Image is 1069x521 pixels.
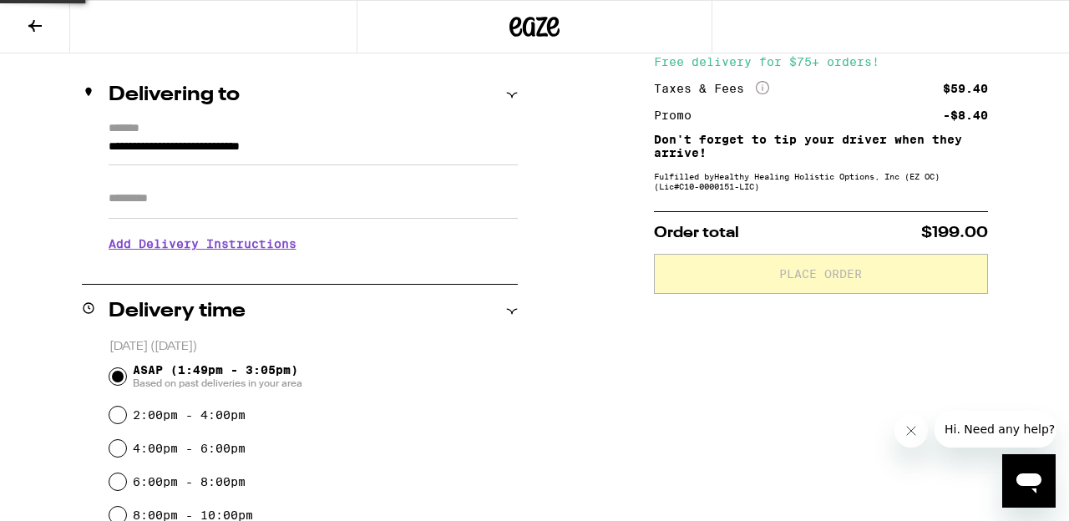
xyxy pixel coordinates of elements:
[943,83,988,94] div: $59.40
[109,225,518,263] h3: Add Delivery Instructions
[133,408,246,422] label: 2:00pm - 4:00pm
[1002,454,1056,508] iframe: Button to launch messaging window
[133,363,302,390] span: ASAP (1:49pm - 3:05pm)
[654,171,988,191] div: Fulfilled by Healthy Healing Holistic Options, Inc (EZ OC) (Lic# C10-0000151-LIC )
[133,442,246,455] label: 4:00pm - 6:00pm
[654,254,988,294] button: Place Order
[133,377,302,390] span: Based on past deliveries in your area
[109,85,240,105] h2: Delivering to
[654,225,739,240] span: Order total
[935,411,1056,448] iframe: Message from company
[109,339,518,355] p: [DATE] ([DATE])
[654,133,988,159] p: Don't forget to tip your driver when they arrive!
[654,109,703,121] div: Promo
[109,263,518,276] p: We'll contact you at [PHONE_NUMBER] when we arrive
[654,56,988,68] div: Free delivery for $75+ orders!
[133,475,246,488] label: 6:00pm - 8:00pm
[943,109,988,121] div: -$8.40
[921,225,988,240] span: $199.00
[109,301,246,321] h2: Delivery time
[894,414,928,448] iframe: Close message
[654,81,769,96] div: Taxes & Fees
[779,268,862,280] span: Place Order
